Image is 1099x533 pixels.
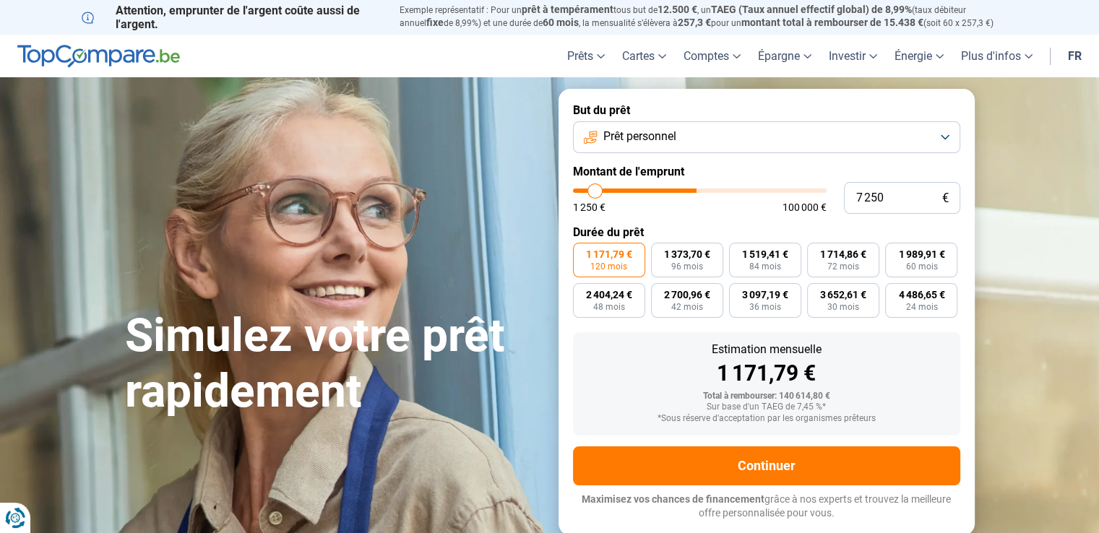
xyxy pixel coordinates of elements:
[543,17,579,28] span: 60 mois
[573,446,960,485] button: Continuer
[590,262,627,271] span: 120 mois
[585,363,949,384] div: 1 171,79 €
[573,225,960,239] label: Durée du prêt
[898,249,944,259] span: 1 989,91 €
[671,303,703,311] span: 42 mois
[675,35,749,77] a: Comptes
[82,4,382,31] p: Attention, emprunter de l'argent coûte aussi de l'argent.
[742,290,788,300] span: 3 097,19 €
[573,165,960,178] label: Montant de l'emprunt
[400,4,1018,30] p: Exemple représentatif : Pour un tous but de , un (taux débiteur annuel de 8,99%) et une durée de ...
[582,493,764,505] span: Maximisez vos chances de financement
[573,121,960,153] button: Prêt personnel
[658,4,697,15] span: 12.500 €
[1059,35,1090,77] a: fr
[585,402,949,412] div: Sur base d'un TAEG de 7,45 %*
[905,303,937,311] span: 24 mois
[820,290,866,300] span: 3 652,61 €
[749,303,781,311] span: 36 mois
[664,290,710,300] span: 2 700,96 €
[820,249,866,259] span: 1 714,86 €
[952,35,1041,77] a: Plus d'infos
[749,262,781,271] span: 84 mois
[559,35,613,77] a: Prêts
[942,192,949,204] span: €
[125,308,541,420] h1: Simulez votre prêt rapidement
[741,17,923,28] span: montant total à rembourser de 15.438 €
[671,262,703,271] span: 96 mois
[573,103,960,117] label: But du prêt
[603,129,676,144] span: Prêt personnel
[586,249,632,259] span: 1 171,79 €
[898,290,944,300] span: 4 486,65 €
[573,493,960,521] p: grâce à nos experts et trouvez la meilleure offre personnalisée pour vous.
[573,202,605,212] span: 1 250 €
[886,35,952,77] a: Énergie
[783,202,827,212] span: 100 000 €
[585,414,949,424] div: *Sous réserve d'acceptation par les organismes prêteurs
[426,17,444,28] span: fixe
[749,35,820,77] a: Épargne
[613,35,675,77] a: Cartes
[827,303,859,311] span: 30 mois
[905,262,937,271] span: 60 mois
[678,17,711,28] span: 257,3 €
[585,344,949,355] div: Estimation mensuelle
[742,249,788,259] span: 1 519,41 €
[522,4,613,15] span: prêt à tempérament
[585,391,949,402] div: Total à rembourser: 140 614,80 €
[593,303,625,311] span: 48 mois
[827,262,859,271] span: 72 mois
[586,290,632,300] span: 2 404,24 €
[17,45,180,68] img: TopCompare
[711,4,912,15] span: TAEG (Taux annuel effectif global) de 8,99%
[820,35,886,77] a: Investir
[664,249,710,259] span: 1 373,70 €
